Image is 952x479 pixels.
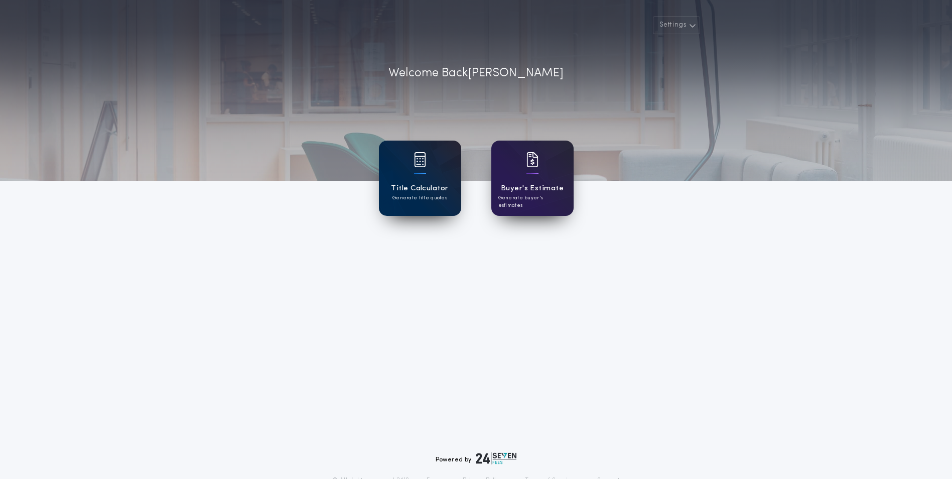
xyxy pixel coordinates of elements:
[501,183,564,194] h1: Buyer's Estimate
[491,141,574,216] a: card iconBuyer's EstimateGenerate buyer's estimates
[436,452,517,464] div: Powered by
[653,16,700,34] button: Settings
[526,152,538,167] img: card icon
[388,64,564,82] p: Welcome Back [PERSON_NAME]
[379,141,461,216] a: card iconTitle CalculatorGenerate title quotes
[414,152,426,167] img: card icon
[391,183,448,194] h1: Title Calculator
[498,194,567,209] p: Generate buyer's estimates
[476,452,517,464] img: logo
[392,194,447,202] p: Generate title quotes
